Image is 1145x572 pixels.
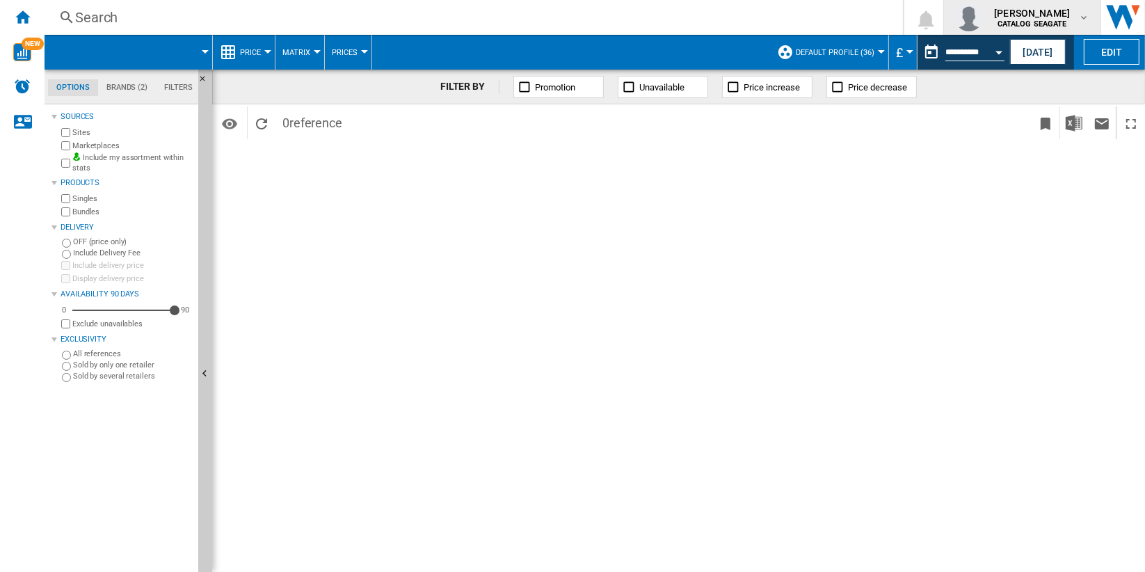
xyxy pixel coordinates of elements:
[61,128,70,137] input: Sites
[72,207,193,217] label: Bundles
[796,35,881,70] button: Default profile (36)
[744,82,800,93] span: Price increase
[61,334,193,345] div: Exclusivity
[955,3,983,31] img: profile.jpg
[1066,115,1082,132] img: excel-24x24.png
[220,35,268,70] div: Price
[72,127,193,138] label: Sites
[282,35,317,70] button: Matrix
[994,6,1070,20] span: [PERSON_NAME]
[73,349,193,359] label: All references
[73,248,193,258] label: Include Delivery Fee
[58,305,70,315] div: 0
[13,43,31,61] img: wise-card.svg
[177,305,193,315] div: 90
[332,48,358,57] span: Prices
[61,194,70,203] input: Singles
[198,70,215,95] button: Hide
[896,35,910,70] button: £
[48,79,98,96] md-tab-item: Options
[75,8,867,27] div: Search
[61,222,193,233] div: Delivery
[62,373,71,382] input: Sold by several retailers
[848,82,907,93] span: Price decrease
[918,38,945,66] button: md-calendar
[14,78,31,95] img: alerts-logo.svg
[796,48,874,57] span: Default profile (36)
[332,35,365,70] button: Prices
[62,362,71,371] input: Sold by only one retailer
[61,289,193,300] div: Availability 90 Days
[240,48,261,57] span: Price
[240,35,268,70] button: Price
[1088,106,1116,139] button: Send this report by email
[440,80,499,94] div: FILTER BY
[62,351,71,360] input: All references
[72,193,193,204] label: Singles
[1032,106,1059,139] button: Bookmark this report
[896,45,903,60] span: £
[1010,39,1066,65] button: [DATE]
[72,152,193,174] label: Include my assortment within stats
[826,76,917,98] button: Price decrease
[639,82,684,93] span: Unavailable
[889,35,918,70] md-menu: Currency
[513,76,604,98] button: Promotion
[216,111,243,136] button: Options
[282,48,310,57] span: Matrix
[777,35,881,70] div: Default profile (36)
[61,154,70,172] input: Include my assortment within stats
[998,19,1067,29] b: CATALOG SEAGATE
[73,237,193,247] label: OFF (price only)
[61,111,193,122] div: Sources
[535,82,575,93] span: Promotion
[156,79,201,96] md-tab-item: Filters
[61,177,193,189] div: Products
[73,371,193,381] label: Sold by several retailers
[61,141,70,150] input: Marketplaces
[618,76,708,98] button: Unavailable
[61,207,70,216] input: Bundles
[62,239,71,248] input: OFF (price only)
[72,260,193,271] label: Include delivery price
[289,116,342,130] span: reference
[275,106,349,136] span: 0
[1117,106,1145,139] button: Maximize
[61,261,70,270] input: Include delivery price
[1084,39,1139,65] button: Edit
[62,250,71,259] input: Include Delivery Fee
[22,38,44,50] span: NEW
[722,76,812,98] button: Price increase
[61,319,70,328] input: Display delivery price
[986,38,1011,63] button: Open calendar
[72,273,193,284] label: Display delivery price
[72,319,193,329] label: Exclude unavailables
[73,360,193,370] label: Sold by only one retailer
[72,141,193,151] label: Marketplaces
[1060,106,1088,139] button: Download in Excel
[72,152,81,161] img: mysite-bg-18x18.png
[61,274,70,283] input: Display delivery price
[918,35,1007,70] div: This report is based on a date in the past.
[98,79,156,96] md-tab-item: Brands (2)
[72,303,175,317] md-slider: Availability
[248,106,275,139] button: Reload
